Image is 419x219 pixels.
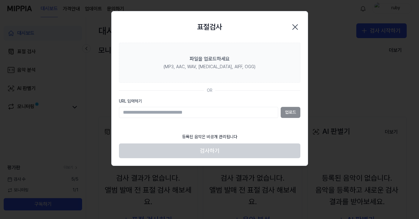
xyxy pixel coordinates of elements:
label: URL 입력하기 [119,98,300,104]
div: OR [207,88,212,94]
h2: 표절검사 [197,21,222,33]
div: (MP3, AAC, WAV, [MEDICAL_DATA], AIFF, OGG) [164,64,255,70]
div: 파일을 업로드하세요 [190,55,230,63]
div: 등록된 음악은 비공개 관리됩니다 [178,130,241,144]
